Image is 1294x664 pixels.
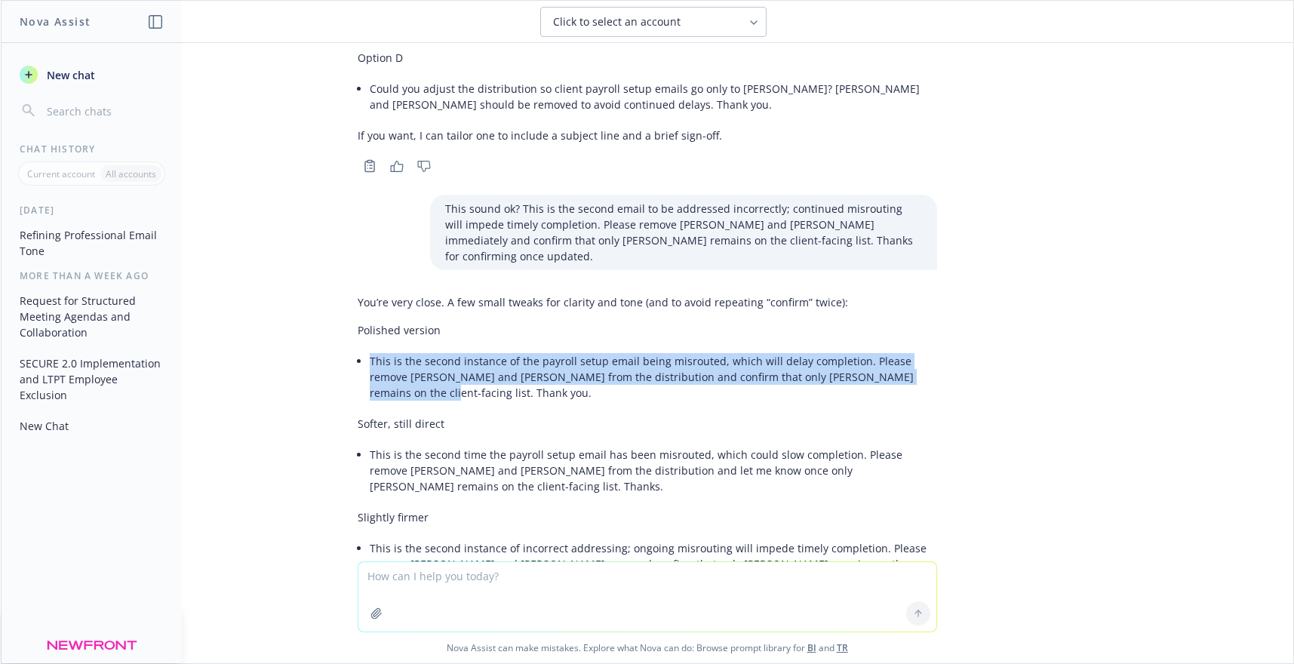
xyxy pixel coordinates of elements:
button: New Chat [14,413,170,438]
p: Current account [27,168,95,180]
a: BI [807,641,816,654]
li: This is the second instance of incorrect addressing; ongoing misrouting will impede timely comple... [370,537,937,591]
span: New chat [44,67,95,83]
li: Could you adjust the distribution so client payroll setup emails go only to [PERSON_NAME]? [PERSO... [370,78,937,115]
h1: Nova Assist [20,14,91,29]
button: Request for Structured Meeting Agendas and Collaboration [14,288,170,345]
a: TR [837,641,848,654]
div: [DATE] [2,204,182,217]
p: Polished version [358,322,937,338]
p: Slightly firmer [358,509,937,525]
button: Click to select an account [540,7,767,37]
svg: Copy to clipboard [363,159,377,173]
button: Refining Professional Email Tone [14,223,170,263]
button: SECURE 2.0 Implementation and LTPT Employee Exclusion [14,351,170,407]
p: Option D [358,50,937,66]
button: Thumbs down [412,155,436,177]
li: This is the second time the payroll setup email has been misrouted, which could slow completion. ... [370,444,937,497]
div: More than a week ago [2,269,182,282]
span: Click to select an account [553,14,681,29]
p: Softer, still direct [358,416,937,432]
p: This sound ok? This is the second email to be addressed incorrectly; continued misrouting will im... [445,201,922,264]
input: Search chats [44,100,164,121]
button: New chat [14,61,170,88]
div: Chat History [2,143,182,155]
li: This is the second instance of the payroll setup email being misrouted, which will delay completi... [370,350,937,404]
p: If you want, I can tailor one to include a subject line and a brief sign-off. [358,128,937,143]
span: Nova Assist can make mistakes. Explore what Nova can do: Browse prompt library for and [7,632,1287,663]
p: You’re very close. A few small tweaks for clarity and tone (and to avoid repeating “confirm” twice): [358,294,937,310]
p: All accounts [106,168,156,180]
